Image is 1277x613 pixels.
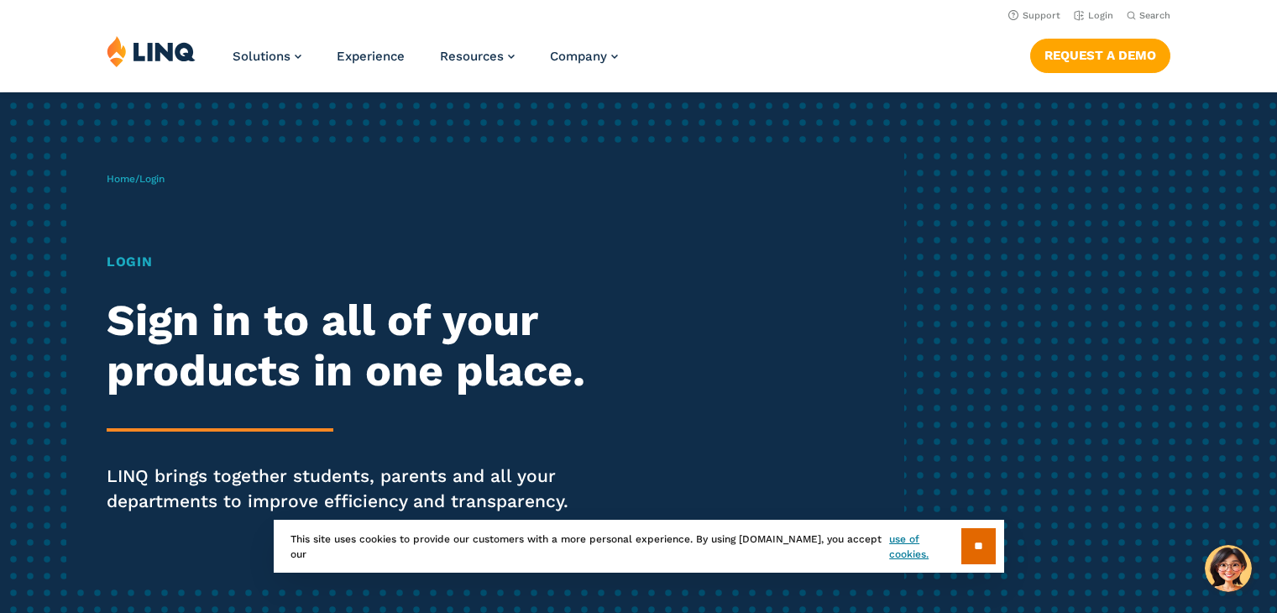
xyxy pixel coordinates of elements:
a: Login [1074,10,1113,21]
a: Request a Demo [1030,39,1170,72]
nav: Button Navigation [1030,35,1170,72]
span: Search [1139,10,1170,21]
span: Company [550,49,607,64]
div: This site uses cookies to provide our customers with a more personal experience. By using [DOMAIN... [274,520,1004,573]
h1: Login [107,252,599,272]
span: Resources [440,49,504,64]
a: Experience [337,49,405,64]
nav: Primary Navigation [233,35,618,91]
span: Login [139,173,165,185]
h2: Sign in to all of your products in one place. [107,296,599,396]
a: Resources [440,49,515,64]
a: Support [1008,10,1060,21]
a: use of cookies. [889,532,960,562]
span: / [107,173,165,185]
span: Solutions [233,49,290,64]
img: LINQ | K‑12 Software [107,35,196,67]
button: Open Search Bar [1127,9,1170,22]
p: LINQ brings together students, parents and all your departments to improve efficiency and transpa... [107,464,599,514]
a: Home [107,173,135,185]
a: Company [550,49,618,64]
a: Solutions [233,49,301,64]
button: Hello, have a question? Let’s chat. [1205,545,1252,592]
